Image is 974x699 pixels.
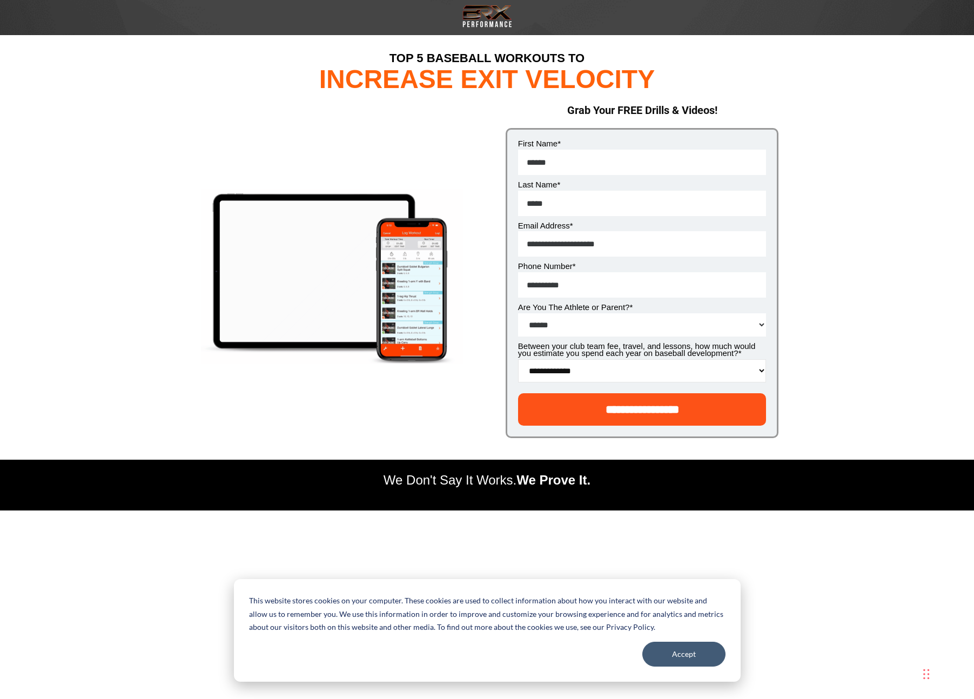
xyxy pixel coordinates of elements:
[319,65,655,93] span: INCREASE EXIT VELOCITY
[642,642,726,667] button: Accept
[518,180,557,189] span: Last Name
[249,594,726,634] p: This website stores cookies on your computer. These cookies are used to collect information about...
[201,189,464,364] img: Top 5 Workouts - Exit
[518,139,557,148] span: First Name
[384,473,516,487] span: We Don't Say It Works.
[461,3,514,30] img: Transparent-Black-BRX-Logo-White-Performance
[516,473,590,487] span: We Prove It.
[234,579,741,682] div: Cookie banner
[923,658,930,690] div: Drag
[389,51,585,65] span: TOP 5 BASEBALL WORKOUTS TO
[518,261,573,271] span: Phone Number
[196,510,365,606] iframe: HubSpot Video
[402,510,572,680] iframe: HubSpot Video
[518,221,570,230] span: Email Address
[609,510,778,606] iframe: HubSpot Video
[518,303,630,312] span: Are You The Athlete or Parent?
[815,582,974,699] iframe: Chat Widget
[506,103,779,117] h2: Grab Your FREE Drills & Videos!
[518,341,755,358] span: Between your club team fee, travel, and lessons, how much would you estimate you spend each year ...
